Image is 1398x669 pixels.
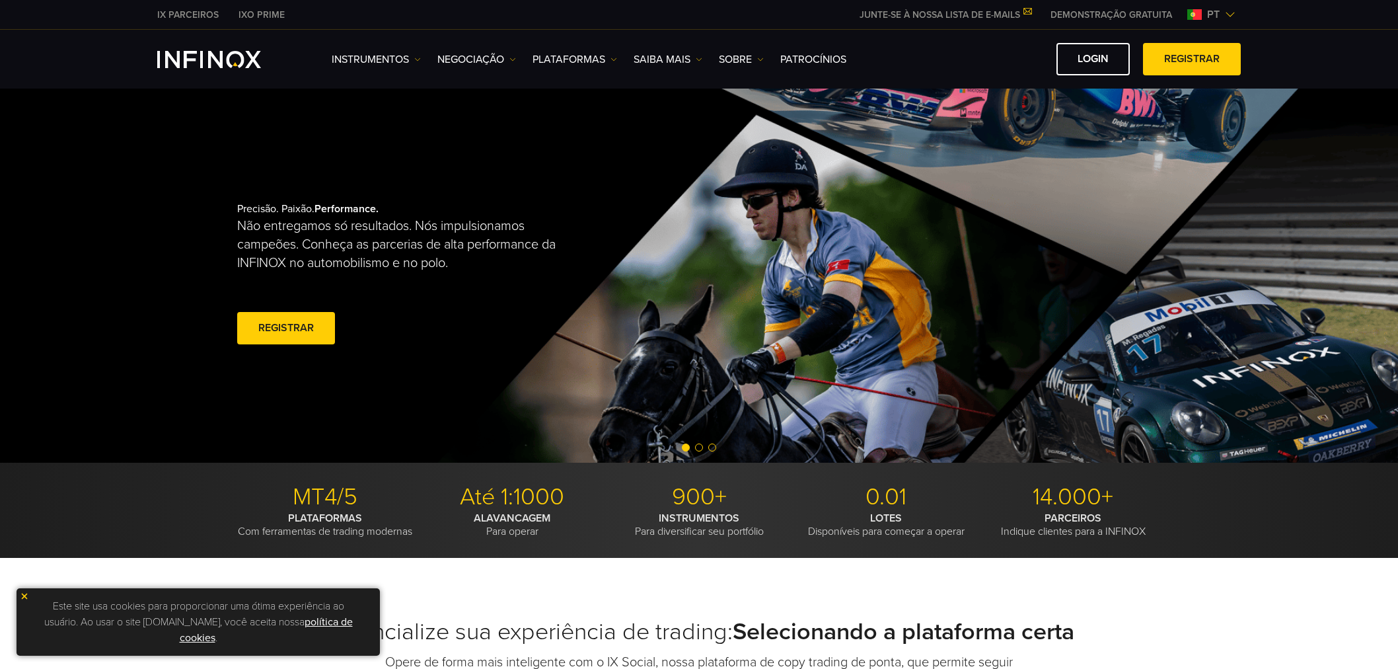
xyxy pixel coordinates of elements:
[237,512,414,538] p: Com ferramentas de trading modernas
[423,512,601,538] p: Para operar
[695,444,703,452] span: Go to slide 2
[237,312,335,344] a: Registrar
[237,483,414,512] p: MT4/5
[288,512,362,525] strong: PLATAFORMAS
[984,512,1161,538] p: Indique clientes para a INFINOX
[780,52,846,67] a: Patrocínios
[797,483,975,512] p: 0.01
[314,202,379,216] strong: Performance.
[634,52,702,67] a: Saiba mais
[610,483,788,512] p: 900+
[1143,43,1241,75] a: Registrar
[157,51,292,68] a: INFINOX Logo
[610,512,788,538] p: Para diversificar seu portfólio
[237,217,570,272] p: Não entregamos só resultados. Nós impulsionamos campeões. Conheça as parcerias de alta performanc...
[733,617,1074,646] strong: Selecionando a plataforma certa
[1056,43,1130,75] a: Login
[423,483,601,512] p: Até 1:1000
[659,512,739,525] strong: INSTRUMENTOS
[533,52,617,67] a: PLATAFORMAS
[870,512,902,525] strong: LOTES
[719,52,764,67] a: SOBRE
[797,512,975,538] p: Disponíveis para começar a operar
[237,617,1161,647] h2: Potencialize sua experiência de trading:
[332,52,421,67] a: Instrumentos
[147,8,229,22] a: INFINOX
[474,512,550,525] strong: ALAVANCAGEM
[682,444,690,452] span: Go to slide 1
[237,181,653,369] div: Precisão. Paixão.
[850,9,1041,20] a: JUNTE-SE À NOSSA LISTA DE E-MAILS
[229,8,295,22] a: INFINOX
[1202,7,1225,22] span: pt
[984,483,1161,512] p: 14.000+
[1041,8,1182,22] a: INFINOX MENU
[20,592,29,601] img: yellow close icon
[437,52,516,67] a: NEGOCIAÇÃO
[1045,512,1101,525] strong: PARCEIROS
[23,595,373,649] p: Este site usa cookies para proporcionar uma ótima experiência ao usuário. Ao usar o site [DOMAIN_...
[708,444,716,452] span: Go to slide 3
